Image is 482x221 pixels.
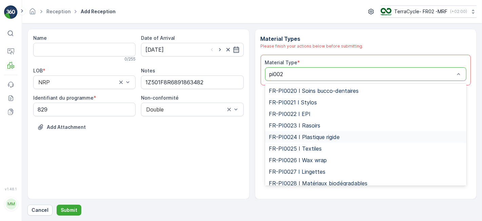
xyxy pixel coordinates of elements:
span: FR-PI0024 I Plastique rigide [269,134,340,140]
button: MM [4,192,18,216]
input: dd/mm/yyyy [141,43,243,56]
span: FR-PI0023 I Rasoirs [269,122,321,129]
label: Non-conformité [141,95,179,101]
label: LOB [33,68,43,73]
label: Material Type [265,60,298,65]
span: v 1.48.1 [4,187,18,191]
label: Name [33,35,47,41]
label: Notes [141,68,155,73]
p: Cancel [32,207,48,214]
span: FR-PI0028 I Matériaux biodégradables [269,180,368,186]
p: ( +02:00 ) [450,9,467,14]
p: Submit [61,207,77,214]
img: logo [4,5,18,19]
button: TerraCycle- FR02 -MRF(+02:00) [381,5,477,18]
p: 0 / 255 [124,56,136,62]
label: Identifiant du programme [33,95,94,101]
button: Upload File [33,122,90,133]
a: Reception [46,8,71,14]
span: FR-PI0022 I EPI [269,111,311,117]
span: FR-PI0026 I Wax wrap [269,157,327,163]
span: FR-PI0020 I Soins bucco-dentaires [269,88,359,94]
label: Date of Arrival [141,35,175,41]
span: FR-PI0027 I Lingettes [269,169,326,175]
button: Submit [57,205,81,216]
img: terracycle.png [381,8,391,15]
p: TerraCycle- FR02 -MRF [394,8,447,15]
div: MM [6,199,17,209]
span: FR-PI0021 I Stylos [269,99,317,105]
span: FR-PI0025 I Textiles [269,146,322,152]
p: Add Attachment [47,124,86,131]
a: Homepage [29,10,36,16]
div: Please finish your actions below before submitting. [261,43,471,49]
span: Add Reception [79,8,117,15]
button: Cancel [27,205,53,216]
p: Material Types [261,35,471,43]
